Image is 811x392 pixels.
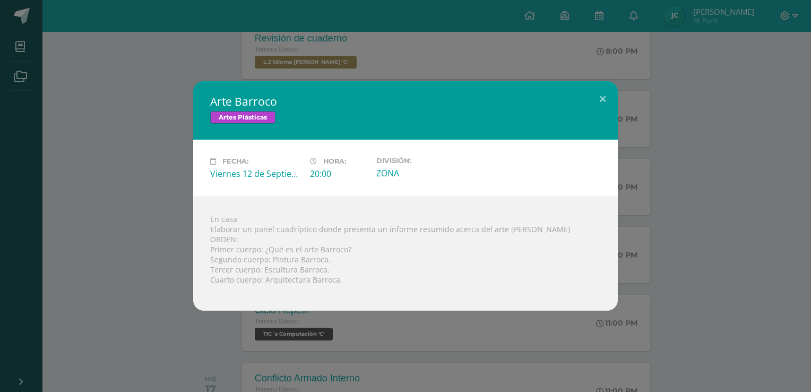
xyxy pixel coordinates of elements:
div: Viernes 12 de Septiembre [210,168,301,180]
button: Close (Esc) [588,81,618,117]
div: 20:00 [310,168,368,180]
h2: Arte Barroco [210,94,601,109]
div: ZONA [376,167,468,179]
span: Hora: [323,157,346,165]
div: En casa Elaborar un panel cuadríptico donde presenta un informe resumido acerca del arte [PERSON_... [193,197,618,311]
span: Artes Plásticas [210,111,275,124]
label: División: [376,157,468,165]
span: Fecha: [222,157,248,165]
